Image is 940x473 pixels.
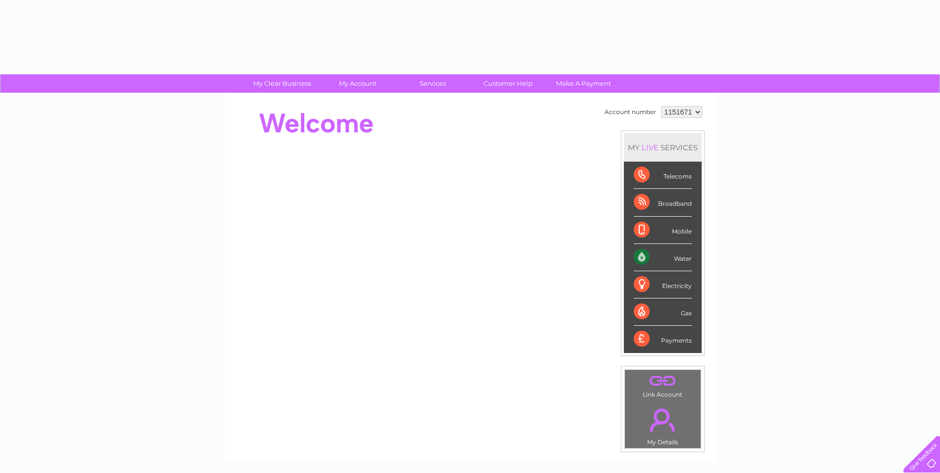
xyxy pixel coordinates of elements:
a: My Account [317,74,398,93]
div: Payments [634,326,692,353]
td: Link Account [624,369,701,401]
td: Account number [602,104,659,120]
td: My Details [624,400,701,449]
div: Telecoms [634,162,692,189]
a: Services [392,74,474,93]
div: Water [634,244,692,271]
a: Make A Payment [543,74,624,93]
div: Broadband [634,189,692,216]
div: Gas [634,298,692,326]
a: . [627,372,698,390]
a: Customer Help [467,74,549,93]
div: MY SERVICES [624,133,702,162]
a: . [627,403,698,437]
div: LIVE [640,143,661,152]
div: Mobile [634,217,692,244]
a: My Clear Business [241,74,323,93]
div: Electricity [634,271,692,298]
